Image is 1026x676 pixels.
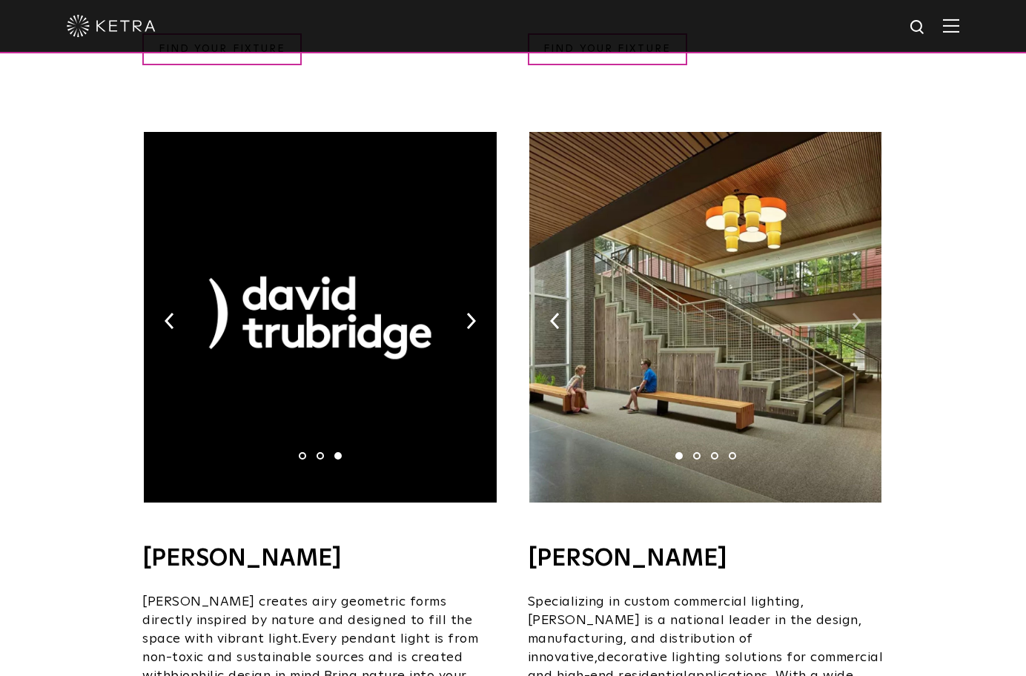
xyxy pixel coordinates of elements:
[528,614,862,664] span: is a national leader in the design, manufacturing, and distribution of innovative,
[943,19,959,33] img: Hamburger%20Nav.svg
[144,132,496,503] img: DavidTrubridge_WebLogo.jpg
[529,132,881,503] img: Lumetta_KetraReadySolutions-03.jpg
[909,19,927,37] img: search icon
[528,547,884,571] h4: [PERSON_NAME]
[528,614,641,627] span: [PERSON_NAME]
[67,15,156,37] img: ketra-logo-2019-white
[528,595,804,609] span: Specializing in custom commercial lighting,
[852,313,861,329] img: arrow-right-black.svg
[142,595,472,646] span: [PERSON_NAME] creates airy geometric forms directly inspired by nature and designed to fill the s...
[466,313,476,329] img: arrow-right-black.svg
[165,313,174,329] img: arrow-left-black.svg
[142,547,498,571] h4: [PERSON_NAME]
[550,313,560,329] img: arrow-left-black.svg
